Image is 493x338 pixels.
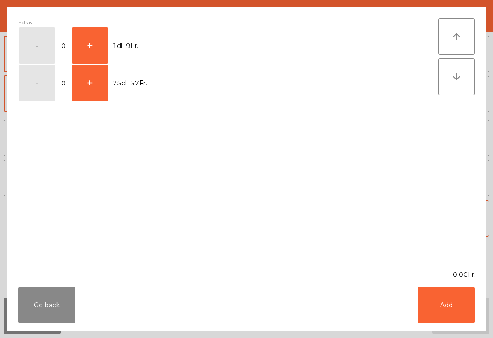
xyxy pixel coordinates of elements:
span: 57Fr. [130,77,147,90]
button: + [72,27,108,64]
span: 0 [56,40,71,52]
i: arrow_upward [451,31,462,42]
span: 1dl [112,40,122,52]
button: + [72,65,108,101]
div: 0.00Fr. [7,270,486,280]
button: arrow_downward [438,58,475,95]
button: Add [418,287,475,323]
span: 75cl [112,77,126,90]
i: arrow_downward [451,71,462,82]
button: arrow_upward [438,18,475,55]
span: 0 [56,77,71,90]
span: 9Fr. [126,40,138,52]
div: Extras [18,18,438,27]
button: Go back [18,287,75,323]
